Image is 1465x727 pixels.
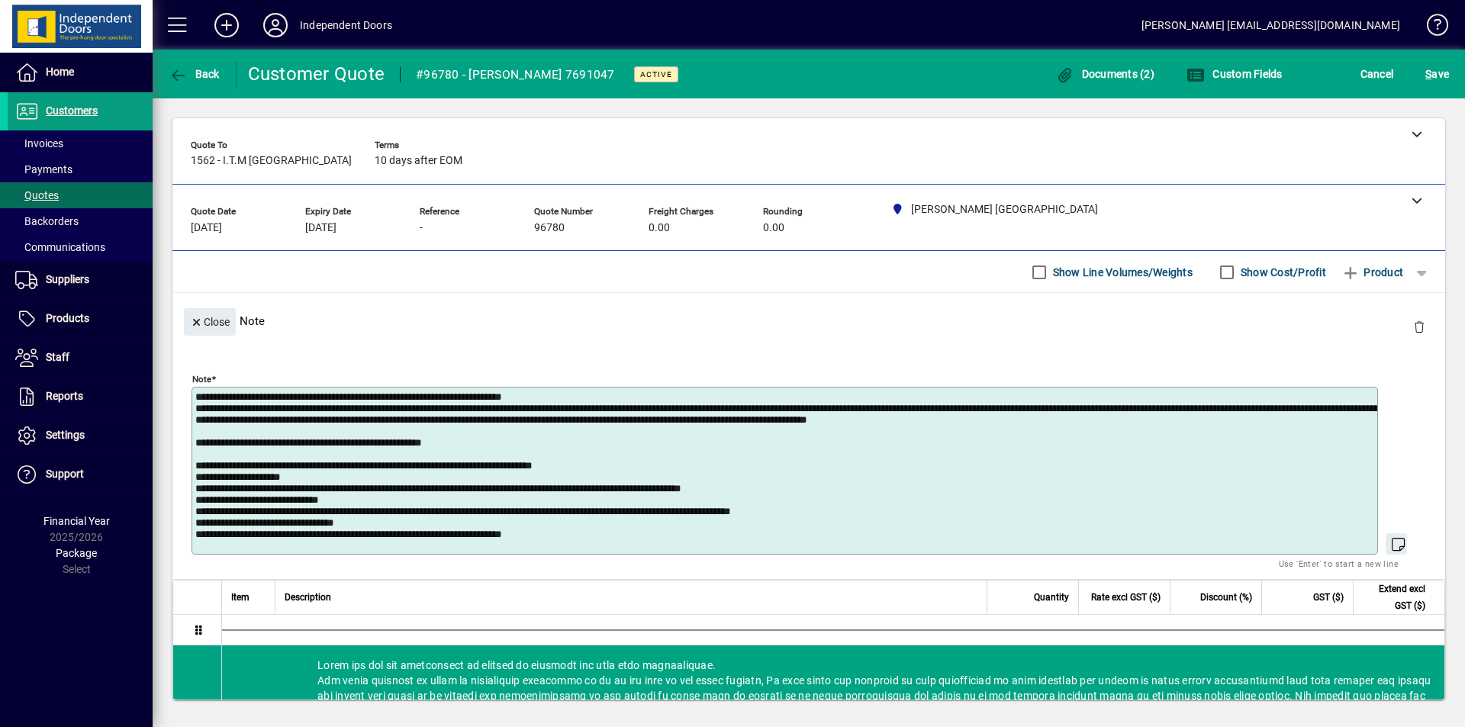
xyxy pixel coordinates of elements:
span: 0.00 [649,222,670,234]
span: Back [169,68,220,80]
span: Close [190,310,230,335]
a: Staff [8,339,153,377]
span: Home [46,66,74,78]
span: Quotes [15,189,59,201]
a: Settings [8,417,153,455]
span: Description [285,589,331,606]
span: Package [56,547,97,559]
app-page-header-button: Back [153,60,237,88]
span: 96780 [534,222,565,234]
span: Rate excl GST ($) [1091,589,1161,606]
a: Suppliers [8,261,153,299]
span: Support [46,468,84,480]
button: Save [1422,60,1453,88]
span: Customers [46,105,98,117]
span: Invoices [15,137,63,150]
span: 10 days after EOM [375,155,462,167]
span: [DATE] [305,222,336,234]
a: Reports [8,378,153,416]
span: Suppliers [46,273,89,285]
app-page-header-button: Delete [1401,320,1438,333]
span: Extend excl GST ($) [1363,581,1425,614]
span: Products [46,312,89,324]
span: 1562 - I.T.M [GEOGRAPHIC_DATA] [191,155,352,167]
span: Staff [46,351,69,363]
span: Active [640,69,672,79]
span: 0.00 [763,222,784,234]
button: Close [184,308,236,336]
div: Independent Doors [300,13,392,37]
span: ave [1425,62,1449,86]
button: Cancel [1357,60,1398,88]
span: Communications [15,241,105,253]
span: S [1425,68,1431,80]
mat-label: Note [192,374,211,384]
span: Quantity [1034,589,1069,606]
button: Custom Fields [1183,60,1286,88]
span: Settings [46,429,85,441]
mat-hint: Use 'Enter' to start a new line [1279,555,1399,572]
span: - [420,222,423,234]
span: Documents (2) [1055,68,1154,80]
a: Home [8,53,153,92]
button: Profile [251,11,300,39]
span: Product [1341,260,1403,285]
app-page-header-button: Close [180,314,240,328]
button: Add [202,11,251,39]
div: [PERSON_NAME] [EMAIL_ADDRESS][DOMAIN_NAME] [1141,13,1400,37]
a: Communications [8,234,153,260]
div: #96780 - [PERSON_NAME] 7691047 [416,63,615,87]
button: Delete [1401,308,1438,345]
span: Discount (%) [1200,589,1252,606]
a: Backorders [8,208,153,234]
button: Back [165,60,224,88]
a: Products [8,300,153,338]
span: GST ($) [1313,589,1344,606]
div: Customer Quote [248,62,385,86]
span: Item [231,589,250,606]
span: Financial Year [43,515,110,527]
span: Reports [46,390,83,402]
label: Show Line Volumes/Weights [1050,265,1193,280]
span: Custom Fields [1186,68,1283,80]
span: Backorders [15,215,79,227]
a: Knowledge Base [1415,3,1446,53]
a: Support [8,455,153,494]
span: [DATE] [191,222,222,234]
div: Note [172,293,1445,349]
a: Quotes [8,182,153,208]
a: Invoices [8,130,153,156]
button: Product [1334,259,1411,286]
span: Cancel [1360,62,1394,86]
label: Show Cost/Profit [1238,265,1326,280]
a: Payments [8,156,153,182]
button: Documents (2) [1051,60,1158,88]
span: Payments [15,163,72,175]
